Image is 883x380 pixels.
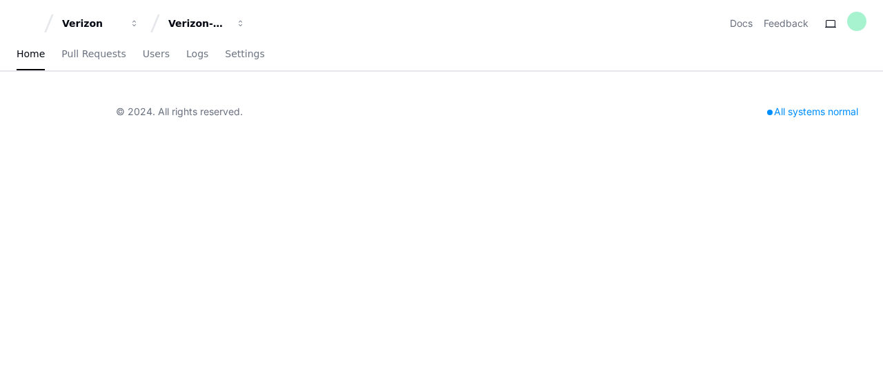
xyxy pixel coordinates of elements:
[225,39,264,70] a: Settings
[61,39,126,70] a: Pull Requests
[764,17,808,30] button: Feedback
[17,50,45,58] span: Home
[730,17,753,30] a: Docs
[62,17,121,30] div: Verizon
[17,39,45,70] a: Home
[143,50,170,58] span: Users
[61,50,126,58] span: Pull Requests
[186,39,208,70] a: Logs
[116,105,243,119] div: © 2024. All rights reserved.
[143,39,170,70] a: Users
[186,50,208,58] span: Logs
[168,17,228,30] div: Verizon-Clarify-Resource-Management
[759,102,866,121] div: All systems normal
[57,11,145,36] button: Verizon
[163,11,251,36] button: Verizon-Clarify-Resource-Management
[225,50,264,58] span: Settings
